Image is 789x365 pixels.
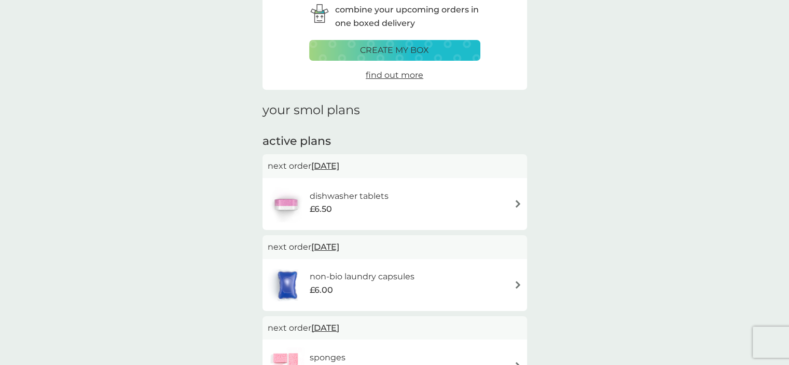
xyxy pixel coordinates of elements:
[310,202,332,216] span: £6.50
[366,69,423,82] a: find out more
[268,321,522,335] p: next order
[268,186,304,222] img: dishwasher tablets
[311,318,339,338] span: [DATE]
[310,351,345,364] h6: sponges
[310,270,414,283] h6: non-bio laundry capsules
[311,237,339,257] span: [DATE]
[366,70,423,80] span: find out more
[311,156,339,176] span: [DATE]
[514,200,522,208] img: arrow right
[309,40,480,61] button: create my box
[262,103,527,118] h1: your smol plans
[310,190,389,203] h6: dishwasher tablets
[360,44,429,57] p: create my box
[268,240,522,254] p: next order
[310,283,333,297] span: £6.00
[268,267,307,303] img: non-bio laundry capsules
[335,3,480,30] p: combine your upcoming orders in one boxed delivery
[514,281,522,289] img: arrow right
[262,133,527,150] h2: active plans
[268,159,522,173] p: next order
